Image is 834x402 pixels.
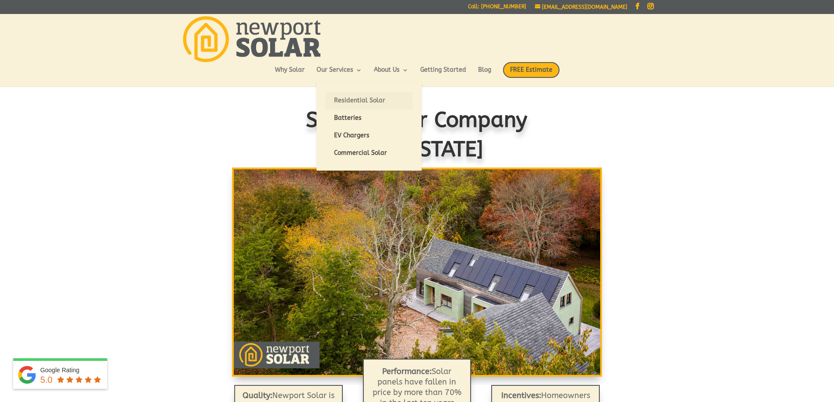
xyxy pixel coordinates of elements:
a: Our Services [317,67,362,82]
a: Why Solar [275,67,305,82]
a: 1 [405,357,408,360]
strong: Quality: [243,391,272,400]
strong: Incentives: [501,391,541,400]
img: Solar Modules: Roof Mounted [234,169,600,375]
a: 3 [419,357,422,360]
a: 4 [427,357,430,360]
a: About Us [374,67,408,82]
a: Getting Started [420,67,466,82]
a: 2 [412,357,415,360]
a: [EMAIL_ADDRESS][DOMAIN_NAME] [535,4,627,10]
b: Performance: [382,367,432,376]
span: FREE Estimate [503,62,560,78]
a: EV Chargers [325,127,413,144]
a: Call: [PHONE_NUMBER] [468,4,526,13]
span: Solar Power Company in [US_STATE] [306,108,528,162]
div: Google Rating [40,366,103,374]
a: Blog [478,67,491,82]
span: 5.0 [40,375,53,385]
a: Residential Solar [325,92,413,109]
img: Newport Solar | Solar Energy Optimized. [183,16,320,62]
a: Commercial Solar [325,144,413,162]
a: Batteries [325,109,413,127]
a: FREE Estimate [503,62,560,87]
